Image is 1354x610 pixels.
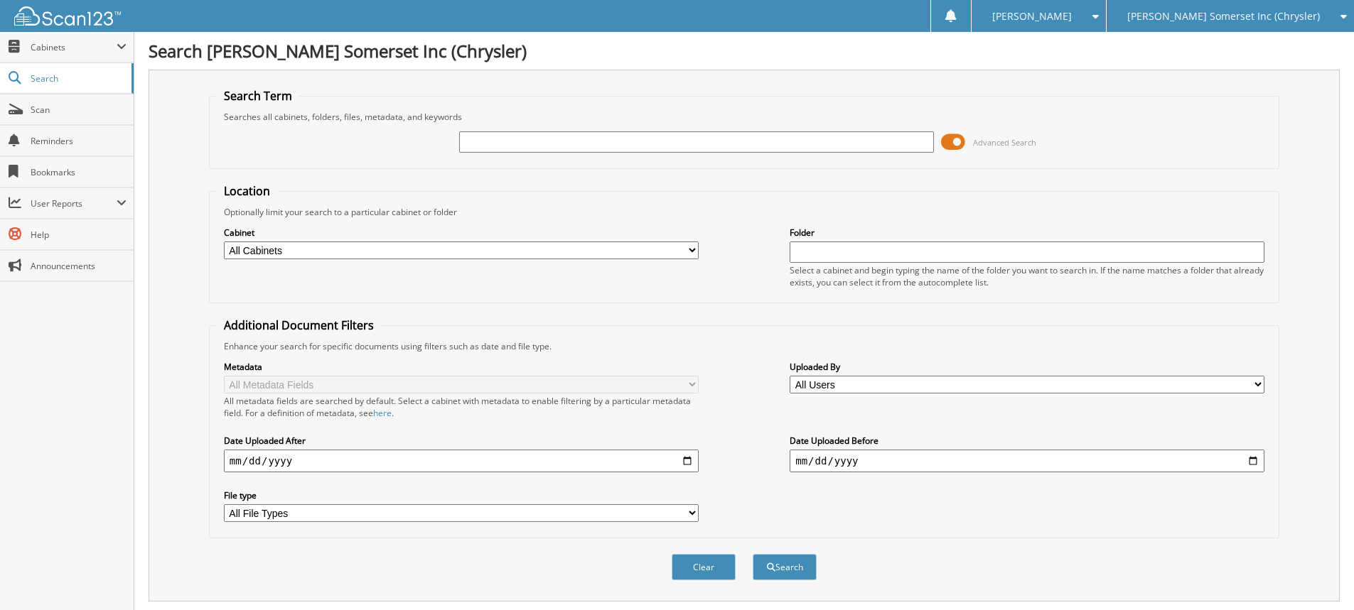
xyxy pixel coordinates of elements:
a: here [373,407,392,419]
label: Uploaded By [790,361,1264,373]
span: Scan [31,104,127,116]
span: Announcements [31,260,127,272]
iframe: Chat Widget [1283,542,1354,610]
div: All metadata fields are searched by default. Select a cabinet with metadata to enable filtering b... [224,395,699,419]
input: end [790,450,1264,472]
div: Select a cabinet and begin typing the name of the folder you want to search in. If the name match... [790,264,1264,288]
label: File type [224,489,699,501]
label: Date Uploaded Before [790,435,1264,447]
img: scan123-logo-white.svg [14,6,121,26]
legend: Location [217,183,277,199]
h1: Search [PERSON_NAME] Somerset Inc (Chrysler) [149,39,1340,62]
div: Optionally limit your search to a particular cabinet or folder [217,206,1272,218]
input: start [224,450,699,472]
button: Clear [672,554,736,580]
label: Metadata [224,361,699,373]
span: Reminders [31,135,127,147]
span: [PERSON_NAME] [992,12,1072,21]
span: Help [31,229,127,241]
label: Date Uploaded After [224,435,699,447]
span: Search [31,72,124,85]
span: Bookmarks [31,166,127,178]
span: [PERSON_NAME] Somerset Inc (Chrysler) [1127,12,1320,21]
div: Enhance your search for specific documents using filters such as date and file type. [217,340,1272,352]
label: Folder [790,227,1264,239]
label: Cabinet [224,227,699,239]
div: Searches all cabinets, folders, files, metadata, and keywords [217,111,1272,123]
legend: Additional Document Filters [217,317,381,333]
span: User Reports [31,197,117,209]
span: Cabinets [31,41,117,53]
span: Advanced Search [973,137,1036,148]
button: Search [753,554,817,580]
legend: Search Term [217,88,299,104]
